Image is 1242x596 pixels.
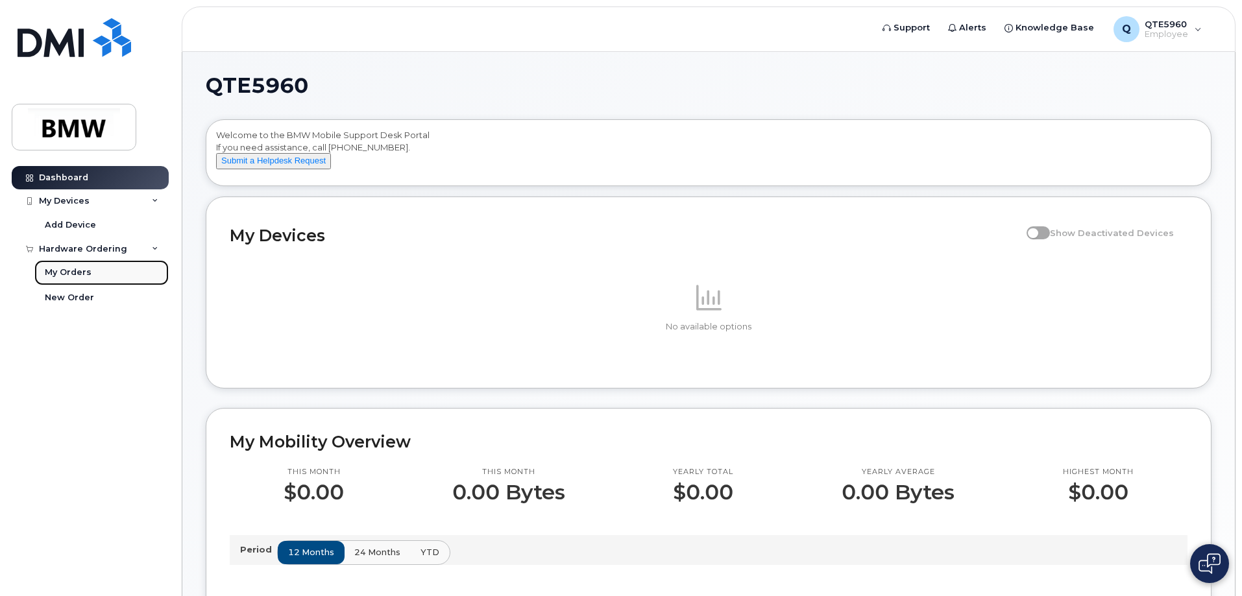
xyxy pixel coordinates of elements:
h2: My Mobility Overview [230,432,1187,451]
p: Period [240,543,277,556]
h2: My Devices [230,226,1020,245]
p: Yearly average [842,467,955,477]
p: No available options [230,321,1187,333]
a: Submit a Helpdesk Request [216,155,331,165]
span: QTE5960 [206,76,308,95]
img: Open chat [1199,553,1221,574]
p: $0.00 [284,481,344,504]
div: Welcome to the BMW Mobile Support Desk Portal If you need assistance, call [PHONE_NUMBER]. [216,129,1201,181]
span: YTD [420,546,439,558]
p: 0.00 Bytes [452,481,565,504]
p: Highest month [1063,467,1134,477]
p: $0.00 [673,481,733,504]
button: Submit a Helpdesk Request [216,153,331,169]
span: Show Deactivated Devices [1050,228,1174,238]
p: This month [452,467,565,477]
p: $0.00 [1063,481,1134,504]
span: 24 months [354,546,400,558]
p: Yearly total [673,467,733,477]
p: This month [284,467,344,477]
input: Show Deactivated Devices [1027,221,1037,231]
p: 0.00 Bytes [842,481,955,504]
